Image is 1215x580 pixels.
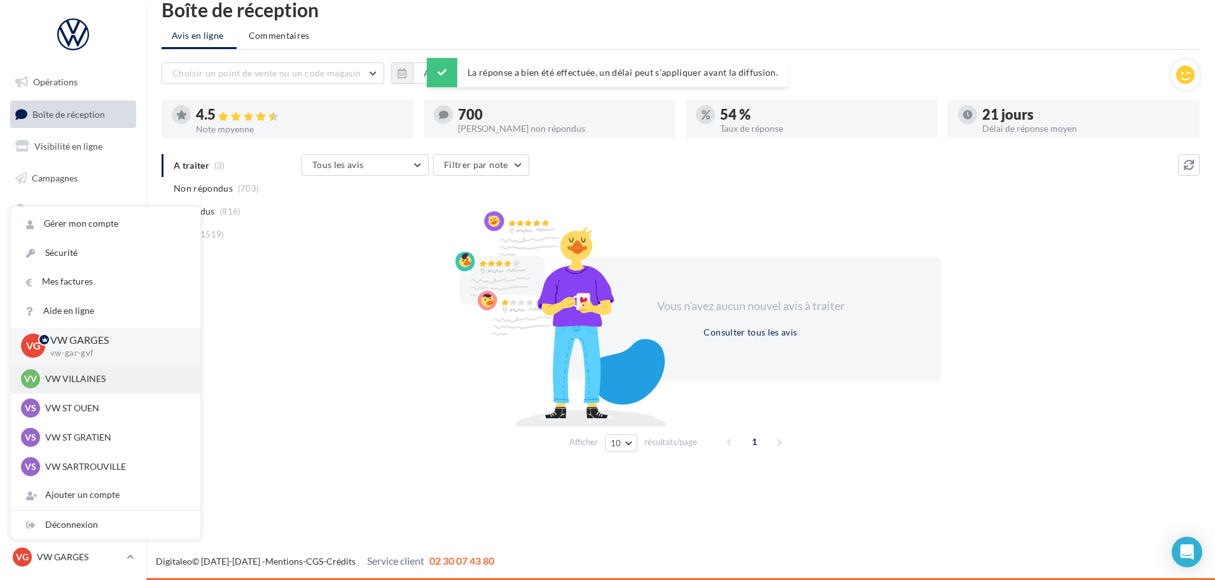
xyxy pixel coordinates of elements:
[156,556,494,567] span: © [DATE]-[DATE] - - -
[34,141,102,152] span: Visibilité en ligne
[982,124,1190,133] div: Délai de réponse moyen
[302,154,429,176] button: Tous les avis
[32,204,67,215] span: Contacts
[569,436,598,448] span: Afficher
[1172,537,1202,567] div: Open Intercom Messenger
[611,438,621,448] span: 10
[249,29,310,42] span: Commentaires
[174,205,215,218] span: Répondus
[50,333,180,348] p: VW GARGES
[172,67,361,78] span: Choisir un point de vente ou un code magasin
[391,62,468,84] button: Au total
[156,556,192,567] a: Digitaleo
[50,348,180,359] p: vw-gar-gvf
[265,556,303,567] a: Mentions
[32,108,105,119] span: Boîte de réception
[37,551,121,563] p: VW GARGES
[11,511,200,539] div: Déconnexion
[8,292,139,329] a: PLV et print personnalisable
[11,209,200,238] a: Gérer mon compte
[174,182,233,195] span: Non répondus
[8,334,139,371] a: Campagnes DataOnDemand
[720,108,927,122] div: 54 %
[8,197,139,223] a: Contacts
[238,183,260,194] span: (703)
[162,62,384,84] button: Choisir un point de vente ou un code magasin
[198,229,225,239] span: (1519)
[605,434,637,452] button: 10
[11,297,200,325] a: Aide en ligne
[698,325,802,340] button: Consulter tous les avis
[8,69,139,95] a: Opérations
[45,402,185,414] p: VW ST OUEN
[16,551,29,563] span: VG
[458,108,665,122] div: 700
[458,124,665,133] div: [PERSON_NAME] non répondus
[306,556,323,567] a: CGS
[45,431,185,444] p: VW ST GRATIEN
[45,372,185,385] p: VW VILLAINES
[644,436,697,448] span: résultats/page
[367,555,424,567] span: Service client
[10,545,136,569] a: VG VW GARGES
[641,298,860,315] div: Vous n'avez aucun nouvel avis à traiter
[45,460,185,473] p: VW SARTROUVILLE
[744,432,765,452] span: 1
[413,62,468,84] button: Au total
[25,431,36,444] span: VS
[312,159,364,170] span: Tous les avis
[326,556,356,567] a: Crédits
[8,260,139,286] a: Calendrier
[982,108,1190,122] div: 21 jours
[33,76,78,87] span: Opérations
[11,239,200,267] a: Sécurité
[8,165,139,192] a: Campagnes
[11,267,200,296] a: Mes factures
[8,228,139,255] a: Médiathèque
[25,460,36,473] span: VS
[433,154,529,176] button: Filtrer par note
[8,101,139,128] a: Boîte de réception
[427,58,788,87] div: La réponse a bien été effectuée, un délai peut s’appliquer avant la diffusion.
[26,339,41,353] span: VG
[429,555,494,567] span: 02 30 07 43 80
[8,133,139,160] a: Visibilité en ligne
[219,206,241,216] span: (816)
[11,481,200,509] div: Ajouter un compte
[720,124,927,133] div: Taux de réponse
[196,108,403,122] div: 4.5
[24,372,37,385] span: VV
[196,125,403,134] div: Note moyenne
[32,173,78,183] span: Campagnes
[25,402,36,414] span: VS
